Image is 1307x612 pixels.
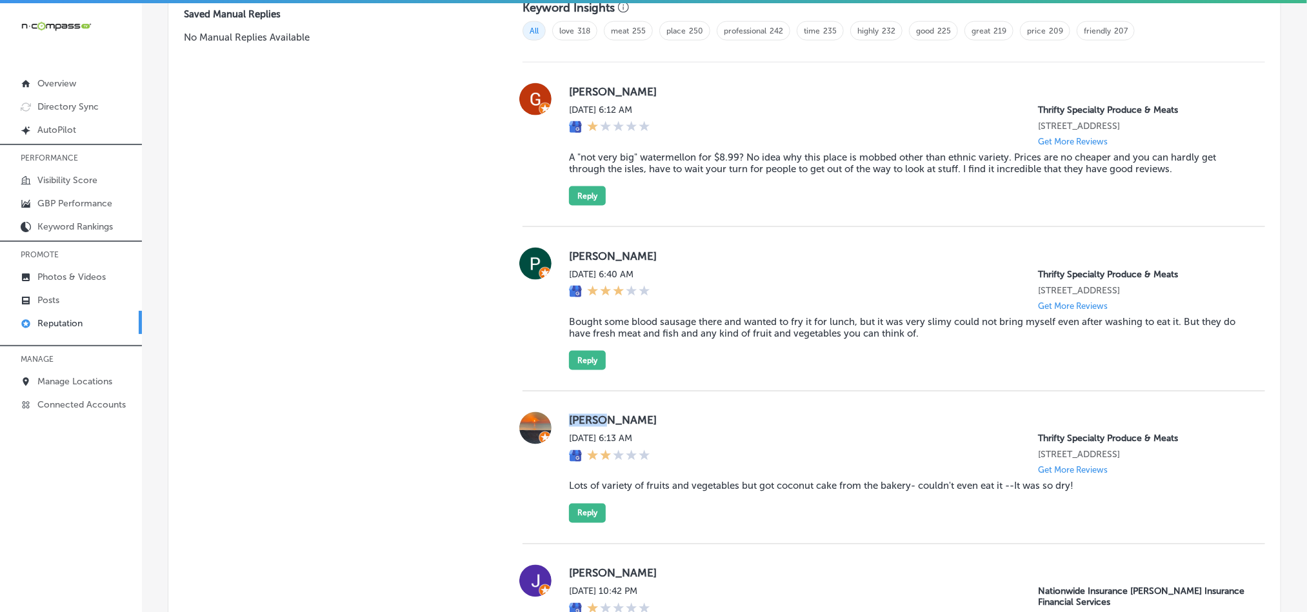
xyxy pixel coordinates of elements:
[804,26,820,35] a: time
[569,433,650,444] label: [DATE] 6:13 AM
[37,78,76,89] p: Overview
[569,316,1244,339] blockquote: Bought some blood sausage there and wanted to fry it for lunch, but it was very slimy could not b...
[1027,26,1046,35] a: price
[37,399,126,410] p: Connected Accounts
[37,124,76,135] p: AutoPilot
[937,26,951,35] a: 225
[587,121,650,135] div: 1 Star
[689,26,703,35] a: 250
[1114,26,1128,35] a: 207
[569,586,650,597] label: [DATE] 10:42 PM
[569,269,650,280] label: [DATE] 6:40 AM
[857,26,879,35] a: highly
[569,480,1244,492] blockquote: Lots of variety of fruits and vegetables but got coconut cake from the bakery- couldn't even eat ...
[823,26,837,35] a: 235
[569,104,650,115] label: [DATE] 6:12 AM
[1038,466,1108,475] p: Get More Reviews
[1038,301,1108,311] p: Get More Reviews
[37,101,99,112] p: Directory Sync
[184,8,481,20] label: Saved Manual Replies
[587,449,650,464] div: 2 Stars
[37,295,59,306] p: Posts
[569,567,1244,580] label: [PERSON_NAME]
[37,318,83,329] p: Reputation
[916,26,934,35] a: good
[1038,433,1244,444] p: Thrifty Specialty Produce & Meats
[21,20,92,32] img: 660ab0bf-5cc7-4cb8-ba1c-48b5ae0f18e60NCTV_CLogo_TV_Black_-500x88.png
[569,351,606,370] button: Reply
[523,1,615,15] h3: Keyword Insights
[37,271,106,282] p: Photos & Videos
[1038,104,1244,115] p: Thrifty Specialty Produce & Meats
[569,250,1244,262] label: [PERSON_NAME]
[569,414,1244,427] label: [PERSON_NAME]
[569,186,606,206] button: Reply
[587,285,650,299] div: 3 Stars
[1038,121,1244,132] p: 2135 Palm Bay Rd NE
[1038,586,1244,608] p: Nationwide Insurance Jillian O'Brien Insurance Financial Services
[1038,269,1244,280] p: Thrifty Specialty Produce & Meats
[569,504,606,523] button: Reply
[569,152,1244,175] blockquote: A "not very big" watermellon for $8.99? No idea why this place is mobbed other than ethnic variet...
[569,85,1244,98] label: [PERSON_NAME]
[559,26,574,35] a: love
[37,376,112,387] p: Manage Locations
[632,26,646,35] a: 255
[993,26,1006,35] a: 219
[523,21,546,41] span: All
[972,26,990,35] a: great
[1049,26,1063,35] a: 209
[770,26,783,35] a: 242
[1084,26,1111,35] a: friendly
[1038,285,1244,296] p: 2135 Palm Bay Rd NE
[882,26,895,35] a: 232
[577,26,590,35] a: 318
[611,26,629,35] a: meat
[184,30,481,44] p: No Manual Replies Available
[37,221,113,232] p: Keyword Rankings
[37,175,97,186] p: Visibility Score
[1038,137,1108,146] p: Get More Reviews
[666,26,686,35] a: place
[724,26,766,35] a: professional
[1038,449,1244,460] p: 2135 Palm Bay Rd NE
[37,198,112,209] p: GBP Performance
